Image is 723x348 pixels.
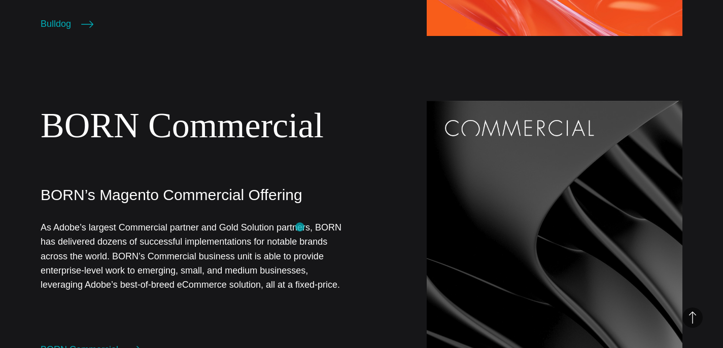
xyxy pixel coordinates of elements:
button: Back to Top [682,307,703,328]
p: As Adobe’s largest Commercial partner and Gold Solution partners, BORN has delivered dozens of su... [41,220,352,292]
p: BORN’s Magento Commercial Offering [41,186,352,204]
a: Bulldog [41,17,93,31]
a: BORN Commercial [41,106,324,145]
